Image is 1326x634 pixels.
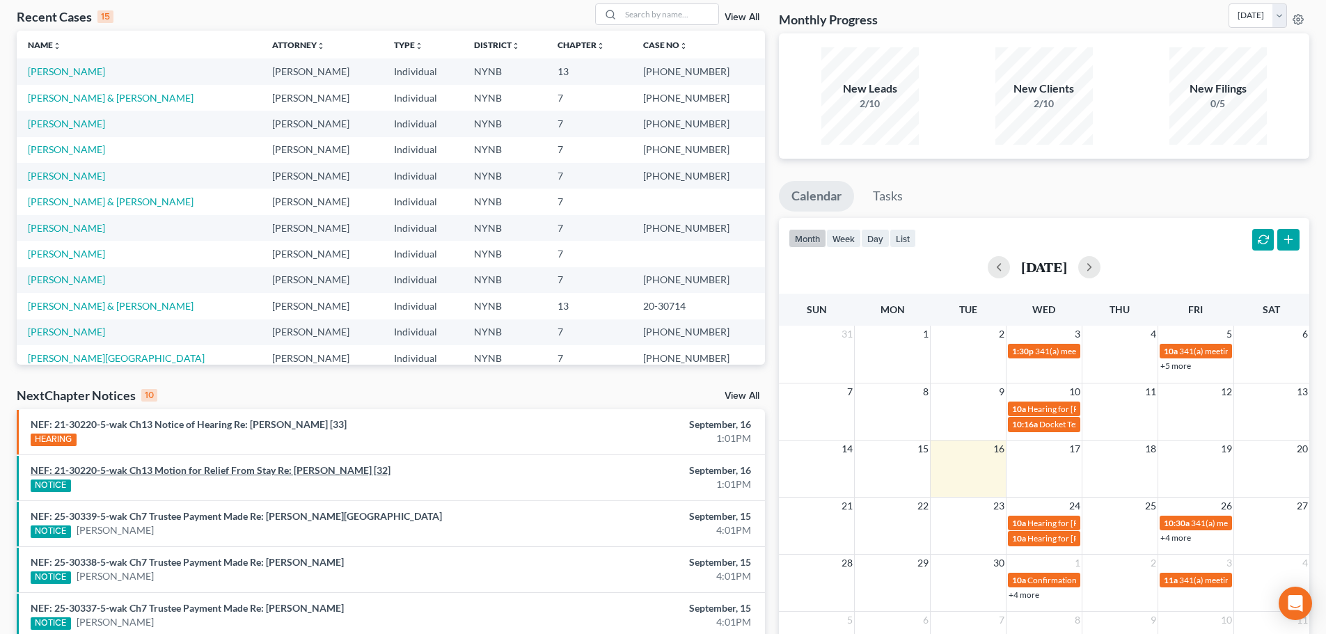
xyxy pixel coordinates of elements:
[261,85,383,111] td: [PERSON_NAME]
[546,345,632,371] td: 7
[520,569,751,583] div: 4:01PM
[520,418,751,431] div: September, 16
[317,42,325,50] i: unfold_more
[463,85,546,111] td: NYNB
[807,303,827,315] span: Sun
[632,319,765,345] td: [PHONE_NUMBER]
[546,293,632,319] td: 13
[1012,404,1026,414] span: 10a
[1012,518,1026,528] span: 10a
[261,163,383,189] td: [PERSON_NAME]
[463,241,546,267] td: NYNB
[1068,441,1082,457] span: 17
[992,555,1006,571] span: 30
[821,97,919,111] div: 2/10
[1149,555,1158,571] span: 2
[520,509,751,523] div: September, 15
[463,137,546,163] td: NYNB
[1073,612,1082,628] span: 8
[779,11,878,28] h3: Monthly Progress
[1164,518,1190,528] span: 10:30a
[1032,303,1055,315] span: Wed
[1295,383,1309,400] span: 13
[1009,589,1039,600] a: +4 more
[1301,555,1309,571] span: 4
[725,13,759,22] a: View All
[1169,81,1267,97] div: New Filings
[1068,498,1082,514] span: 24
[383,345,463,371] td: Individual
[261,137,383,163] td: [PERSON_NAME]
[383,319,463,345] td: Individual
[546,215,632,241] td: 7
[1012,575,1026,585] span: 10a
[1169,97,1267,111] div: 0/5
[383,85,463,111] td: Individual
[141,389,157,402] div: 10
[643,40,688,50] a: Case Nounfold_more
[632,345,765,371] td: [PHONE_NUMBER]
[520,523,751,537] div: 4:01PM
[922,326,930,342] span: 1
[821,81,919,97] div: New Leads
[261,58,383,84] td: [PERSON_NAME]
[546,267,632,293] td: 7
[31,571,71,584] div: NOTICE
[1068,383,1082,400] span: 10
[846,612,854,628] span: 5
[1295,498,1309,514] span: 27
[916,555,930,571] span: 29
[31,464,390,476] a: NEF: 21-30220-5-wak Ch13 Motion for Relief From Stay Re: [PERSON_NAME] [32]
[916,498,930,514] span: 22
[995,97,1093,111] div: 2/10
[28,118,105,129] a: [PERSON_NAME]
[463,189,546,214] td: NYNB
[383,58,463,84] td: Individual
[546,319,632,345] td: 7
[28,40,61,50] a: Nameunfold_more
[997,326,1006,342] span: 2
[31,617,71,630] div: NOTICE
[28,248,105,260] a: [PERSON_NAME]
[31,525,71,538] div: NOTICE
[1144,498,1158,514] span: 25
[1220,498,1233,514] span: 26
[632,215,765,241] td: [PHONE_NUMBER]
[28,92,194,104] a: [PERSON_NAME] & [PERSON_NAME]
[1027,518,1136,528] span: Hearing for [PERSON_NAME]
[463,163,546,189] td: NYNB
[463,267,546,293] td: NYNB
[1027,533,1136,544] span: Hearing for [PERSON_NAME]
[995,81,1093,97] div: New Clients
[558,40,605,50] a: Chapterunfold_more
[546,85,632,111] td: 7
[922,383,930,400] span: 8
[463,111,546,136] td: NYNB
[97,10,113,23] div: 15
[546,189,632,214] td: 7
[31,418,347,430] a: NEF: 21-30220-5-wak Ch13 Notice of Hearing Re: [PERSON_NAME] [33]
[261,319,383,345] td: [PERSON_NAME]
[261,111,383,136] td: [PERSON_NAME]
[394,40,423,50] a: Typeunfold_more
[1027,404,1212,414] span: Hearing for [PERSON_NAME]. & [PERSON_NAME]
[1110,303,1130,315] span: Thu
[520,477,751,491] div: 1:01PM
[1220,441,1233,457] span: 19
[383,189,463,214] td: Individual
[17,387,157,404] div: NextChapter Notices
[415,42,423,50] i: unfold_more
[840,441,854,457] span: 14
[1225,326,1233,342] span: 5
[383,163,463,189] td: Individual
[31,556,344,568] a: NEF: 25-30338-5-wak Ch7 Trustee Payment Made Re: [PERSON_NAME]
[632,163,765,189] td: [PHONE_NUMBER]
[28,300,194,312] a: [PERSON_NAME] & [PERSON_NAME]
[383,111,463,136] td: Individual
[272,40,325,50] a: Attorneyunfold_more
[1160,360,1191,371] a: +5 more
[520,555,751,569] div: September, 15
[383,241,463,267] td: Individual
[1220,612,1233,628] span: 10
[28,170,105,182] a: [PERSON_NAME]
